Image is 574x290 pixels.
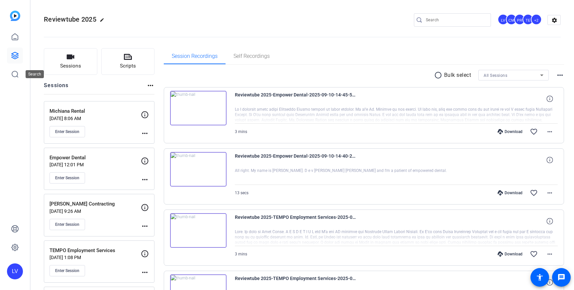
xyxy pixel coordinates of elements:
[44,48,97,75] button: Sessions
[141,129,149,137] mat-icon: more_horiz
[506,14,517,25] div: CM
[141,222,149,230] mat-icon: more_horiz
[49,126,85,137] button: Enter Session
[49,209,141,214] p: [DATE] 9:26 AM
[484,73,507,78] span: All Sessions
[235,191,248,195] span: 13 secs
[494,190,526,196] div: Download
[49,200,141,208] p: [PERSON_NAME] Contracting
[120,62,136,70] span: Scripts
[234,54,270,59] span: Self Recordings
[55,268,79,273] span: Enter Session
[141,268,149,276] mat-icon: more_horiz
[556,71,564,79] mat-icon: more_horiz
[170,152,227,187] img: thumb-nail
[55,129,79,134] span: Enter Session
[426,16,486,24] input: Search
[494,251,526,257] div: Download
[235,252,247,256] span: 3 mins
[530,128,538,136] mat-icon: favorite_border
[546,128,554,136] mat-icon: more_horiz
[530,189,538,197] mat-icon: favorite_border
[514,14,525,25] div: PR
[49,154,141,162] p: Empower Dental
[546,250,554,258] mat-icon: more_horiz
[546,189,554,197] mat-icon: more_horiz
[49,219,85,230] button: Enter Session
[49,255,141,260] p: [DATE] 1:08 PM
[172,54,218,59] span: Session Recordings
[444,71,471,79] p: Bulk select
[49,247,141,254] p: TEMPO Employment Services
[141,176,149,184] mat-icon: more_horiz
[523,14,533,25] div: TE
[44,15,96,23] span: Reviewtube 2025
[498,14,509,25] div: LV
[531,14,542,25] div: +2
[170,91,227,125] img: thumb-nail
[44,81,69,94] h2: Sessions
[146,81,154,89] mat-icon: more_horiz
[548,15,561,25] mat-icon: settings
[506,14,518,26] ngx-avatar: Coby Maslyn
[101,48,155,75] button: Scripts
[170,213,227,248] img: thumb-nail
[26,70,44,78] div: Search
[434,71,444,79] mat-icon: radio_button_unchecked
[235,129,247,134] span: 3 mins
[10,11,20,21] img: blue-gradient.svg
[530,250,538,258] mat-icon: favorite_border
[49,162,141,167] p: [DATE] 12:01 PM
[235,213,358,229] span: Reviewtube 2025-TEMPO Employment Services-2025-08-19-14-01-57-874-0
[49,107,141,115] p: Michiana Rental
[235,91,358,107] span: Reviewtube 2025-Empower Dental-2025-09-10-14-45-58-837-0
[49,116,141,121] p: [DATE] 8:06 AM
[523,14,534,26] ngx-avatar: Tim Epner
[49,265,85,276] button: Enter Session
[7,263,23,279] div: LV
[536,273,544,281] mat-icon: accessibility
[55,175,79,181] span: Enter Session
[557,273,565,281] mat-icon: message
[100,18,108,26] mat-icon: edit
[498,14,509,26] ngx-avatar: Louis Voss
[235,152,358,168] span: Reviewtube 2025-Empower Dental-2025-09-10-14-40-27-453-0
[49,172,85,184] button: Enter Session
[60,62,81,70] span: Sessions
[514,14,526,26] ngx-avatar: Prescott Rossi
[494,129,526,134] div: Download
[55,222,79,227] span: Enter Session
